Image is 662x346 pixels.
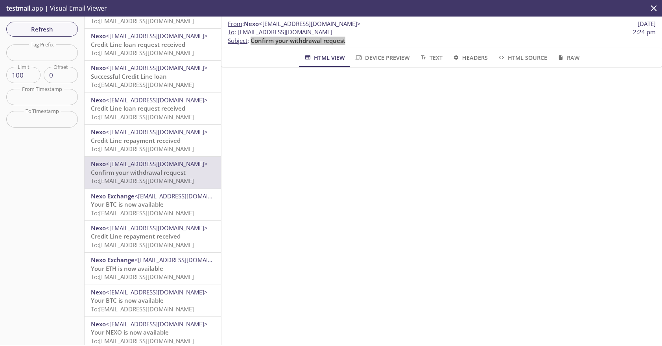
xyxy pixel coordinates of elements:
span: HTML View [304,53,345,63]
span: Nexo [91,64,106,72]
p: : [228,28,656,45]
span: 2:24 pm [633,28,656,36]
span: To [228,28,234,36]
div: Nexo Exchange<[EMAIL_ADDRESS][DOMAIN_NAME]>Your ETH is now availableTo:[EMAIL_ADDRESS][DOMAIN_NAME] [85,253,221,284]
span: <[EMAIL_ADDRESS][DOMAIN_NAME]> [106,32,208,40]
span: Confirm your withdrawal request [91,168,186,176]
span: Your BTC is now available [91,200,164,208]
span: Nexo [91,224,106,232]
div: Nexo<[EMAIL_ADDRESS][DOMAIN_NAME]>Credit Line loan request receivedTo:[EMAIL_ADDRESS][DOMAIN_NAME] [85,29,221,60]
span: Nexo Exchange [91,192,135,200]
div: Nexo<[EMAIL_ADDRESS][DOMAIN_NAME]>Confirm your withdrawal requestTo:[EMAIL_ADDRESS][DOMAIN_NAME] [85,157,221,188]
span: <[EMAIL_ADDRESS][DOMAIN_NAME]> [135,256,236,264]
span: Nexo [91,320,106,328]
span: Credit Line loan request received [91,104,185,112]
span: <[EMAIL_ADDRESS][DOMAIN_NAME]> [106,320,208,328]
span: To: [EMAIL_ADDRESS][DOMAIN_NAME] [91,305,194,313]
span: Nexo [91,96,106,104]
span: HTML Source [497,53,547,63]
span: Nexo [244,20,259,28]
span: To: [EMAIL_ADDRESS][DOMAIN_NAME] [91,177,194,185]
span: Nexo [91,288,106,296]
span: Your NEXO is now available [91,328,169,336]
span: <[EMAIL_ADDRESS][DOMAIN_NAME]> [106,96,208,104]
span: To: [EMAIL_ADDRESS][DOMAIN_NAME] [91,17,194,25]
span: Raw [557,53,580,63]
span: Device Preview [354,53,409,63]
span: Nexo [91,160,106,168]
button: Refresh [6,22,78,37]
span: Nexo [91,128,106,136]
span: To: [EMAIL_ADDRESS][DOMAIN_NAME] [91,113,194,121]
span: To: [EMAIL_ADDRESS][DOMAIN_NAME] [91,209,194,217]
div: Nexo<[EMAIL_ADDRESS][DOMAIN_NAME]>Successful Credit Line loanTo:[EMAIL_ADDRESS][DOMAIN_NAME] [85,61,221,92]
span: <[EMAIL_ADDRESS][DOMAIN_NAME]> [106,128,208,136]
div: Nexo Exchange<[EMAIL_ADDRESS][DOMAIN_NAME]>Your BTC is now availableTo:[EMAIL_ADDRESS][DOMAIN_NAME] [85,189,221,220]
span: To: [EMAIL_ADDRESS][DOMAIN_NAME] [91,273,194,281]
span: : [EMAIL_ADDRESS][DOMAIN_NAME] [228,28,332,36]
span: Confirm your withdrawal request [251,37,345,44]
span: Your ETH is now available [91,265,163,272]
span: Credit Line loan request received [91,41,185,48]
span: To: [EMAIL_ADDRESS][DOMAIN_NAME] [91,337,194,345]
span: Subject [228,37,247,44]
span: Text [419,53,443,63]
div: Nexo<[EMAIL_ADDRESS][DOMAIN_NAME]>Credit Line loan request receivedTo:[EMAIL_ADDRESS][DOMAIN_NAME] [85,93,221,124]
span: <[EMAIL_ADDRESS][DOMAIN_NAME]> [106,288,208,296]
span: To: [EMAIL_ADDRESS][DOMAIN_NAME] [91,241,194,249]
div: Nexo<[EMAIL_ADDRESS][DOMAIN_NAME]>Credit Line repayment receivedTo:[EMAIL_ADDRESS][DOMAIN_NAME] [85,125,221,156]
span: testmail [6,4,30,13]
span: Nexo Exchange [91,256,135,264]
span: <[EMAIL_ADDRESS][DOMAIN_NAME]> [106,64,208,72]
span: From [228,20,242,28]
span: To: [EMAIL_ADDRESS][DOMAIN_NAME] [91,81,194,89]
span: <[EMAIL_ADDRESS][DOMAIN_NAME]> [135,192,236,200]
span: To: [EMAIL_ADDRESS][DOMAIN_NAME] [91,145,194,153]
span: Your BTC is now available [91,296,164,304]
span: <[EMAIL_ADDRESS][DOMAIN_NAME]> [259,20,361,28]
span: Headers [452,53,488,63]
span: Credit Line repayment received [91,232,181,240]
div: Nexo<[EMAIL_ADDRESS][DOMAIN_NAME]>Credit Line repayment receivedTo:[EMAIL_ADDRESS][DOMAIN_NAME] [85,221,221,252]
span: <[EMAIL_ADDRESS][DOMAIN_NAME]> [106,160,208,168]
span: Refresh [13,24,72,34]
span: To: [EMAIL_ADDRESS][DOMAIN_NAME] [91,49,194,57]
div: Nexo<[EMAIL_ADDRESS][DOMAIN_NAME]>Your BTC is now availableTo:[EMAIL_ADDRESS][DOMAIN_NAME] [85,285,221,316]
span: [DATE] [638,20,656,28]
span: Successful Credit Line loan [91,72,167,80]
span: <[EMAIL_ADDRESS][DOMAIN_NAME]> [106,224,208,232]
span: Nexo [91,32,106,40]
span: : [228,20,361,28]
span: Credit Line repayment received [91,137,181,144]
